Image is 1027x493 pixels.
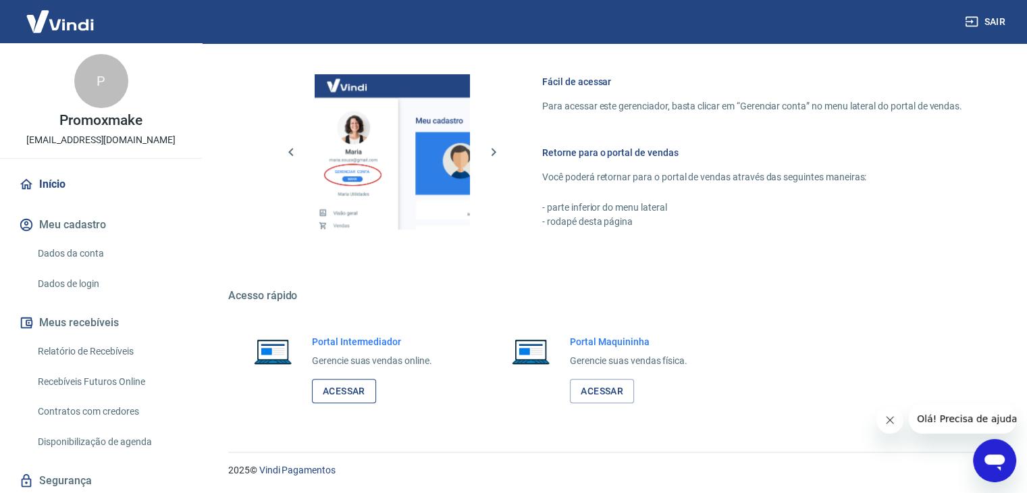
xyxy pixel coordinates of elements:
iframe: Mensagem da empresa [909,404,1016,434]
button: Sair [962,9,1011,34]
p: Gerencie suas vendas física. [570,354,687,368]
a: Dados da conta [32,240,186,267]
h6: Portal Intermediador [312,335,432,348]
div: P [74,54,128,108]
a: Vindi Pagamentos [259,465,336,475]
a: Dados de login [32,270,186,298]
button: Meus recebíveis [16,308,186,338]
a: Contratos com credores [32,398,186,425]
p: Para acessar este gerenciador, basta clicar em “Gerenciar conta” no menu lateral do portal de ven... [542,99,962,113]
p: Promoxmake [59,113,143,128]
a: Relatório de Recebíveis [32,338,186,365]
a: Acessar [312,379,376,404]
button: Meu cadastro [16,210,186,240]
img: Imagem da dashboard mostrando o botão de gerenciar conta na sidebar no lado esquerdo [315,74,470,230]
span: Olá! Precisa de ajuda? [8,9,113,20]
img: Imagem de um notebook aberto [502,335,559,367]
img: Imagem de um notebook aberto [244,335,301,367]
iframe: Fechar mensagem [876,407,903,434]
a: Disponibilização de agenda [32,428,186,456]
p: Gerencie suas vendas online. [312,354,432,368]
h6: Retorne para o portal de vendas [542,146,962,159]
h6: Fácil de acessar [542,75,962,88]
p: 2025 © [228,463,995,477]
a: Início [16,170,186,199]
h6: Portal Maquininha [570,335,687,348]
p: - rodapé desta página [542,215,962,229]
p: Você poderá retornar para o portal de vendas através das seguintes maneiras: [542,170,962,184]
h5: Acesso rápido [228,289,995,303]
img: Vindi [16,1,104,42]
iframe: Botão para abrir a janela de mensagens [973,439,1016,482]
p: [EMAIL_ADDRESS][DOMAIN_NAME] [26,133,176,147]
a: Recebíveis Futuros Online [32,368,186,396]
a: Acessar [570,379,634,404]
p: - parte inferior do menu lateral [542,201,962,215]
